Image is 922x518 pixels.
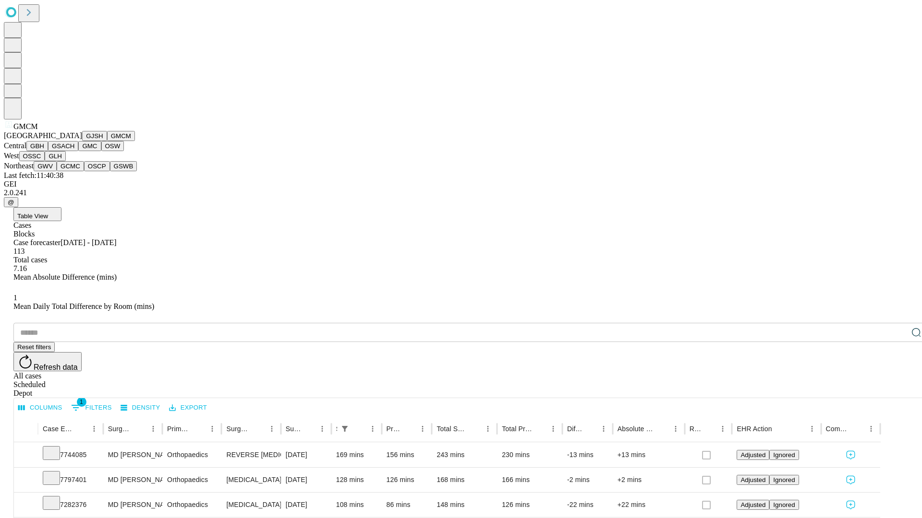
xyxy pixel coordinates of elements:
[502,425,532,433] div: Total Predicted Duration
[167,425,191,433] div: Primary Service
[265,422,279,436] button: Menu
[387,493,427,517] div: 86 mins
[437,425,467,433] div: Total Scheduled Duration
[226,425,250,433] div: Surgery Name
[13,264,27,272] span: 7.16
[618,493,680,517] div: +22 mins
[167,443,217,467] div: Orthopaedics
[567,425,582,433] div: Difference
[315,422,329,436] button: Menu
[737,475,769,485] button: Adjusted
[773,422,787,436] button: Sort
[19,497,33,514] button: Expand
[437,468,492,492] div: 168 mins
[34,363,78,371] span: Refresh data
[286,493,327,517] div: [DATE]
[769,500,799,510] button: Ignored
[437,443,492,467] div: 243 mins
[669,422,682,436] button: Menu
[192,422,206,436] button: Sort
[618,443,680,467] div: +13 mins
[352,422,366,436] button: Sort
[286,425,301,433] div: Surgery Date
[737,500,769,510] button: Adjusted
[4,141,26,150] span: Central
[387,425,402,433] div: Predicted In Room Duration
[82,131,107,141] button: GJSH
[19,472,33,489] button: Expand
[773,501,795,508] span: Ignored
[4,188,918,197] div: 2.0.241
[851,422,864,436] button: Sort
[17,212,48,220] span: Table View
[533,422,546,436] button: Sort
[336,493,377,517] div: 108 mins
[19,151,45,161] button: OSSC
[13,238,61,247] span: Case forecaster
[302,422,315,436] button: Sort
[583,422,597,436] button: Sort
[618,425,655,433] div: Absolute Difference
[167,493,217,517] div: Orthopaedics
[716,422,729,436] button: Menu
[567,443,608,467] div: -13 mins
[805,422,819,436] button: Menu
[13,352,82,371] button: Refresh data
[19,447,33,464] button: Expand
[34,161,57,171] button: GWV
[336,443,377,467] div: 169 mins
[13,122,38,130] span: GMCM
[252,422,265,436] button: Sort
[690,425,702,433] div: Resolved in EHR
[87,422,101,436] button: Menu
[108,468,158,492] div: MD [PERSON_NAME] [PERSON_NAME]
[133,422,146,436] button: Sort
[4,197,18,207] button: @
[107,131,135,141] button: GMCM
[597,422,610,436] button: Menu
[13,342,55,352] button: Reset filters
[78,141,101,151] button: GMC
[26,141,48,151] button: GBH
[416,422,429,436] button: Menu
[336,468,377,492] div: 128 mins
[387,443,427,467] div: 156 mins
[4,131,82,140] span: [GEOGRAPHIC_DATA]
[286,443,327,467] div: [DATE]
[167,400,209,415] button: Export
[16,400,65,415] button: Select columns
[737,450,769,460] button: Adjusted
[57,161,84,171] button: GCMC
[437,493,492,517] div: 148 mins
[286,468,327,492] div: [DATE]
[110,161,137,171] button: GSWB
[13,207,61,221] button: Table View
[502,493,558,517] div: 126 mins
[4,162,34,170] span: Northeast
[48,141,78,151] button: GSACH
[773,451,795,459] span: Ignored
[146,422,160,436] button: Menu
[769,475,799,485] button: Ignored
[226,493,276,517] div: [MEDICAL_DATA] [MEDICAL_DATA], EXTENSIVE, 3 OR MORE DISCRETE STRUCTURES
[61,238,116,247] span: [DATE] - [DATE]
[118,400,163,415] button: Density
[167,468,217,492] div: Orthopaedics
[13,273,117,281] span: Mean Absolute Difference (mins)
[502,468,558,492] div: 166 mins
[84,161,110,171] button: OSCP
[13,256,47,264] span: Total cases
[740,501,765,508] span: Adjusted
[4,171,63,179] span: Last fetch: 11:40:38
[387,468,427,492] div: 126 mins
[13,247,24,255] span: 113
[4,180,918,188] div: GEI
[737,425,772,433] div: EHR Action
[864,422,878,436] button: Menu
[226,468,276,492] div: [MEDICAL_DATA] [MEDICAL_DATA]
[338,422,352,436] div: 1 active filter
[69,400,114,415] button: Show filters
[43,468,98,492] div: 7797401
[206,422,219,436] button: Menu
[703,422,716,436] button: Sort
